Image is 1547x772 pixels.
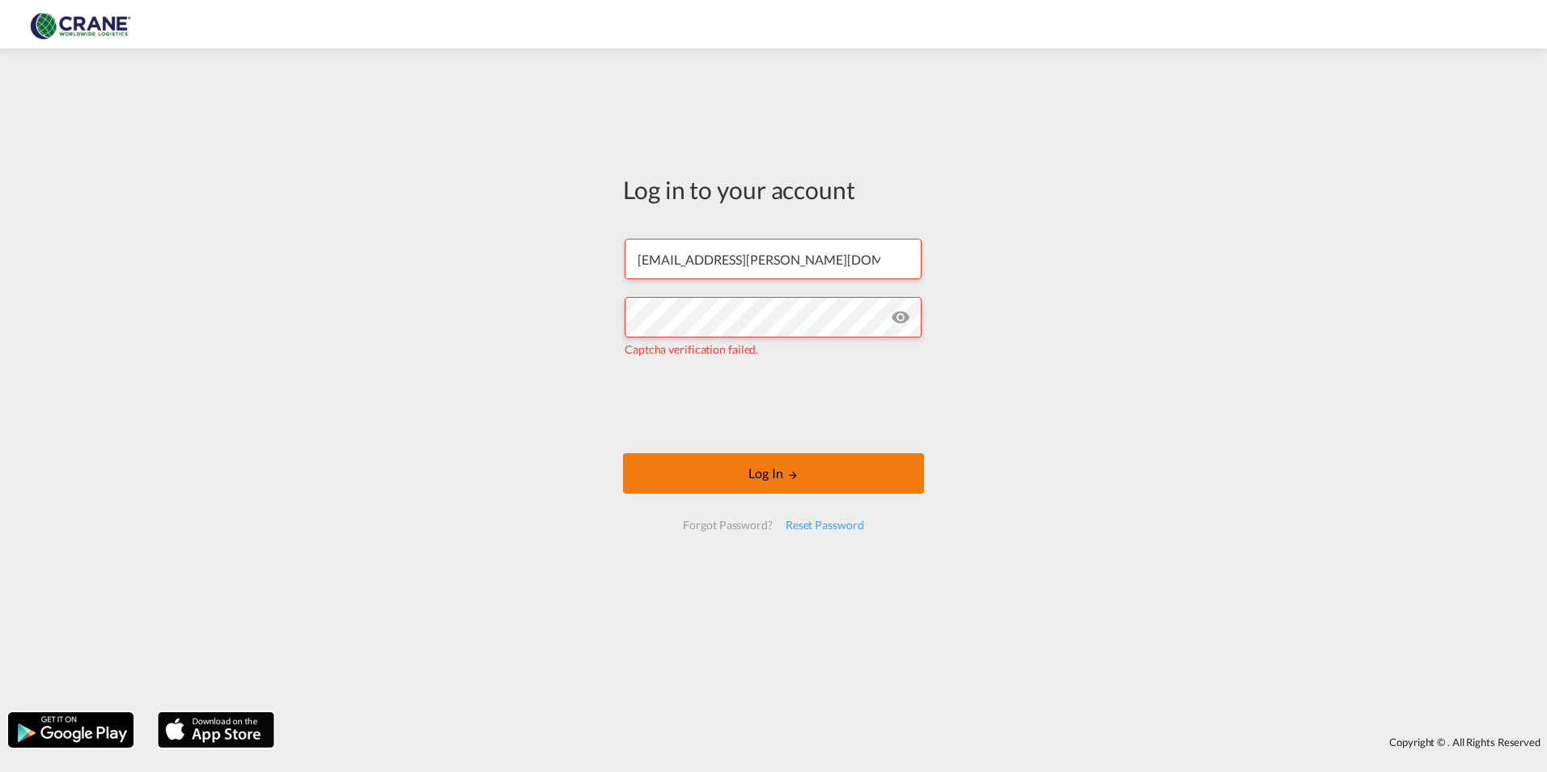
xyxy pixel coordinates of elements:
[891,308,910,327] md-icon: icon-eye-off
[625,342,758,356] span: Captcha verification failed.
[623,172,924,206] div: Log in to your account
[779,511,871,540] div: Reset Password
[24,6,134,43] img: 374de710c13411efa3da03fd754f1635.jpg
[156,710,276,749] img: apple.png
[623,453,924,494] button: LOGIN
[6,710,135,749] img: google.png
[651,374,896,437] iframe: reCAPTCHA
[282,728,1547,756] div: Copyright © . All Rights Reserved
[676,511,778,540] div: Forgot Password?
[625,239,922,279] input: Enter email/phone number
